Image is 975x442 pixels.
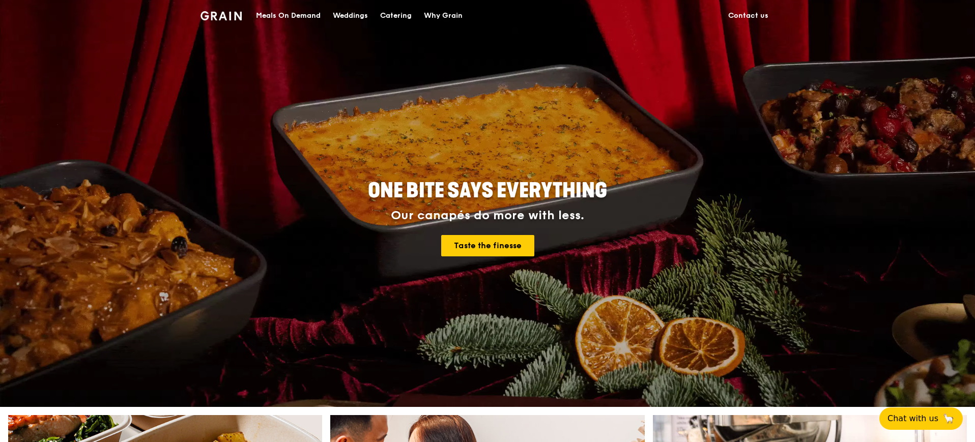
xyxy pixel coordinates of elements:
[879,407,963,430] button: Chat with us🦙
[418,1,469,31] a: Why Grain
[441,235,534,256] a: Taste the finesse
[887,412,938,425] span: Chat with us
[368,179,607,203] span: ONE BITE SAYS EVERYTHING
[327,1,374,31] a: Weddings
[200,11,242,20] img: Grain
[424,1,463,31] div: Why Grain
[333,1,368,31] div: Weddings
[380,1,412,31] div: Catering
[304,209,671,223] div: Our canapés do more with less.
[256,1,321,31] div: Meals On Demand
[374,1,418,31] a: Catering
[722,1,775,31] a: Contact us
[942,412,955,425] span: 🦙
